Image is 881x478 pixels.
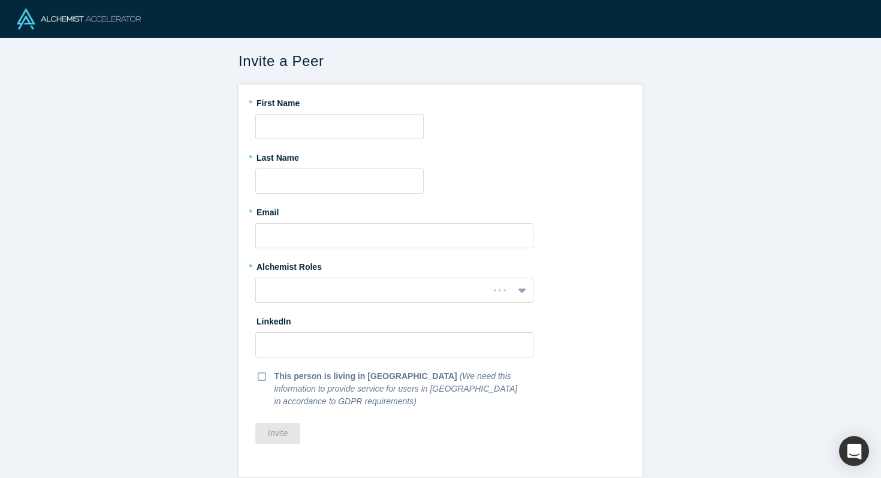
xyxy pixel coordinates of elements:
[255,148,626,164] label: Last Name
[255,423,300,444] button: Invite
[255,257,626,273] label: Alchemist Roles
[255,311,291,328] label: LinkedIn
[274,371,457,381] b: This person is living in [GEOGRAPHIC_DATA]
[255,93,626,110] label: First Name
[239,50,324,72] span: Invite a Peer
[274,371,518,406] i: (We need this information to provide service for users in [GEOGRAPHIC_DATA] in accordance to GDPR...
[255,202,626,219] label: Email
[17,8,141,29] img: Alchemist Logo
